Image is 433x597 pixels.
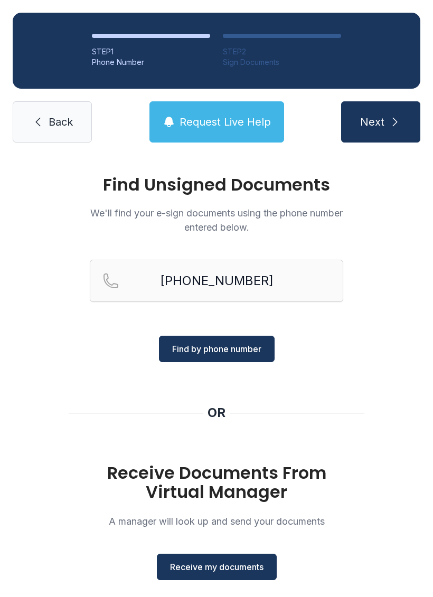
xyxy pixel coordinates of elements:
[360,115,384,129] span: Next
[208,404,225,421] div: OR
[90,206,343,234] p: We'll find your e-sign documents using the phone number entered below.
[223,57,341,68] div: Sign Documents
[90,463,343,501] h1: Receive Documents From Virtual Manager
[49,115,73,129] span: Back
[92,46,210,57] div: STEP 1
[180,115,271,129] span: Request Live Help
[223,46,341,57] div: STEP 2
[92,57,210,68] div: Phone Number
[90,514,343,528] p: A manager will look up and send your documents
[170,561,263,573] span: Receive my documents
[90,260,343,302] input: Reservation phone number
[90,176,343,193] h1: Find Unsigned Documents
[172,343,261,355] span: Find by phone number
